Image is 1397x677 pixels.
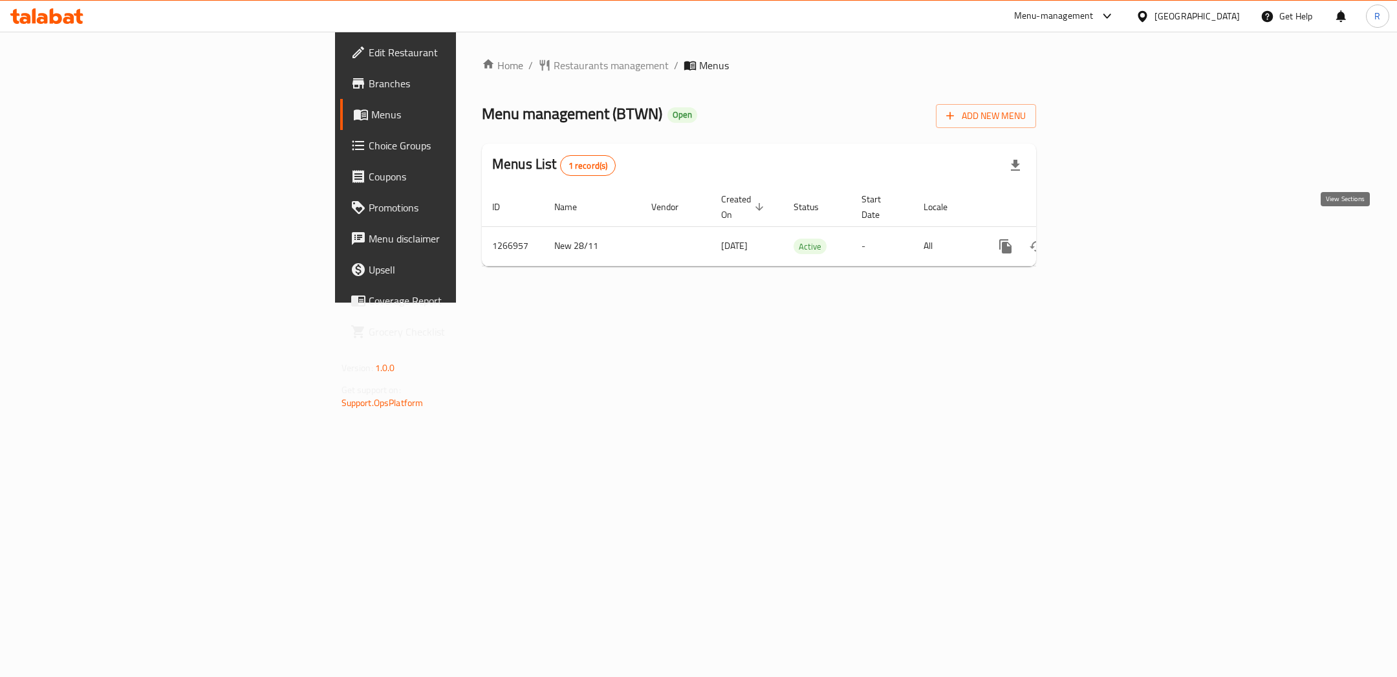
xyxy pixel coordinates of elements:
[794,239,827,254] span: Active
[340,285,569,316] a: Coverage Report
[699,58,729,73] span: Menus
[369,231,558,246] span: Menu disclaimer
[1374,9,1380,23] span: R
[340,99,569,130] a: Menus
[554,58,669,73] span: Restaurants management
[369,293,558,308] span: Coverage Report
[936,104,1036,128] button: Add New Menu
[340,161,569,192] a: Coupons
[340,68,569,99] a: Branches
[674,58,678,73] li: /
[341,394,424,411] a: Support.OpsPlatform
[369,200,558,215] span: Promotions
[721,191,768,222] span: Created On
[980,188,1125,227] th: Actions
[560,155,616,176] div: Total records count
[341,381,401,398] span: Get support on:
[371,107,558,122] span: Menus
[538,58,669,73] a: Restaurants management
[492,155,616,176] h2: Menus List
[340,37,569,68] a: Edit Restaurant
[369,169,558,184] span: Coupons
[482,188,1125,266] table: enhanced table
[544,226,641,266] td: New 28/11
[1154,9,1240,23] div: [GEOGRAPHIC_DATA]
[375,360,395,376] span: 1.0.0
[340,223,569,254] a: Menu disclaimer
[861,191,898,222] span: Start Date
[340,192,569,223] a: Promotions
[667,107,697,123] div: Open
[561,160,616,172] span: 1 record(s)
[946,108,1026,124] span: Add New Menu
[369,262,558,277] span: Upsell
[482,58,1036,73] nav: breadcrumb
[340,130,569,161] a: Choice Groups
[369,324,558,339] span: Grocery Checklist
[369,76,558,91] span: Branches
[913,226,980,266] td: All
[340,254,569,285] a: Upsell
[851,226,913,266] td: -
[1014,8,1094,24] div: Menu-management
[369,45,558,60] span: Edit Restaurant
[651,199,695,215] span: Vendor
[340,316,569,347] a: Grocery Checklist
[924,199,964,215] span: Locale
[1021,231,1052,262] button: Change Status
[341,360,373,376] span: Version:
[369,138,558,153] span: Choice Groups
[1000,150,1031,181] div: Export file
[667,109,697,120] span: Open
[482,99,662,128] span: Menu management ( BTWN )
[492,199,517,215] span: ID
[990,231,1021,262] button: more
[721,237,748,254] span: [DATE]
[794,199,836,215] span: Status
[554,199,594,215] span: Name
